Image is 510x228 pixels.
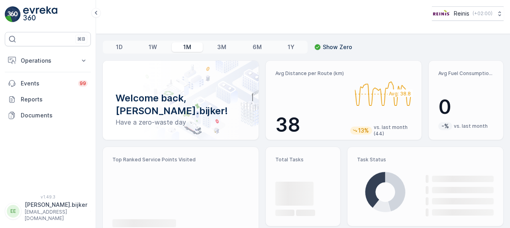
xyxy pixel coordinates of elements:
p: 99 [80,80,86,87]
p: Reinis [454,10,469,18]
p: 1W [149,43,157,51]
p: Operations [21,57,75,65]
p: 13% [357,127,370,135]
p: vs. last month (44) [374,124,415,137]
button: EE[PERSON_NAME].bijker[EMAIL_ADDRESS][DOMAIN_NAME] [5,201,91,222]
p: Avg Distance per Route (km) [275,70,344,77]
p: -% [441,122,450,130]
p: ⌘B [77,36,85,42]
p: 1M [183,43,191,51]
p: ( +02:00 ) [473,10,492,17]
p: Task Status [357,157,494,163]
p: Events [21,79,73,87]
a: Documents [5,107,91,123]
p: 1D [116,43,123,51]
p: 1Y [288,43,294,51]
a: Events99 [5,75,91,91]
p: Top Ranked Service Points Visited [112,157,249,163]
p: Documents [21,111,88,119]
p: Reports [21,95,88,103]
img: logo_light-DOdMpM7g.png [23,6,57,22]
p: 6M [253,43,262,51]
p: 38 [275,113,344,137]
p: [PERSON_NAME].bijker [25,201,87,209]
p: 3M [217,43,226,51]
p: [EMAIL_ADDRESS][DOMAIN_NAME] [25,209,87,222]
img: Reinis-Logo-Vrijstaand_Tekengebied-1-copy2_aBO4n7j.png [432,9,451,18]
button: Operations [5,53,91,69]
p: Avg Fuel Consumption per Route (lt) [438,70,494,77]
p: Welcome back, [PERSON_NAME].bijker! [116,92,246,117]
a: Reports [5,91,91,107]
span: v 1.49.3 [5,194,91,199]
p: Have a zero-waste day [116,117,246,127]
p: vs. last month [454,123,488,129]
p: 0 [438,95,494,119]
p: Total Tasks [275,157,331,163]
p: Show Zero [323,43,352,51]
img: logo [5,6,21,22]
button: Reinis(+02:00) [432,6,504,21]
div: EE [7,205,20,218]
